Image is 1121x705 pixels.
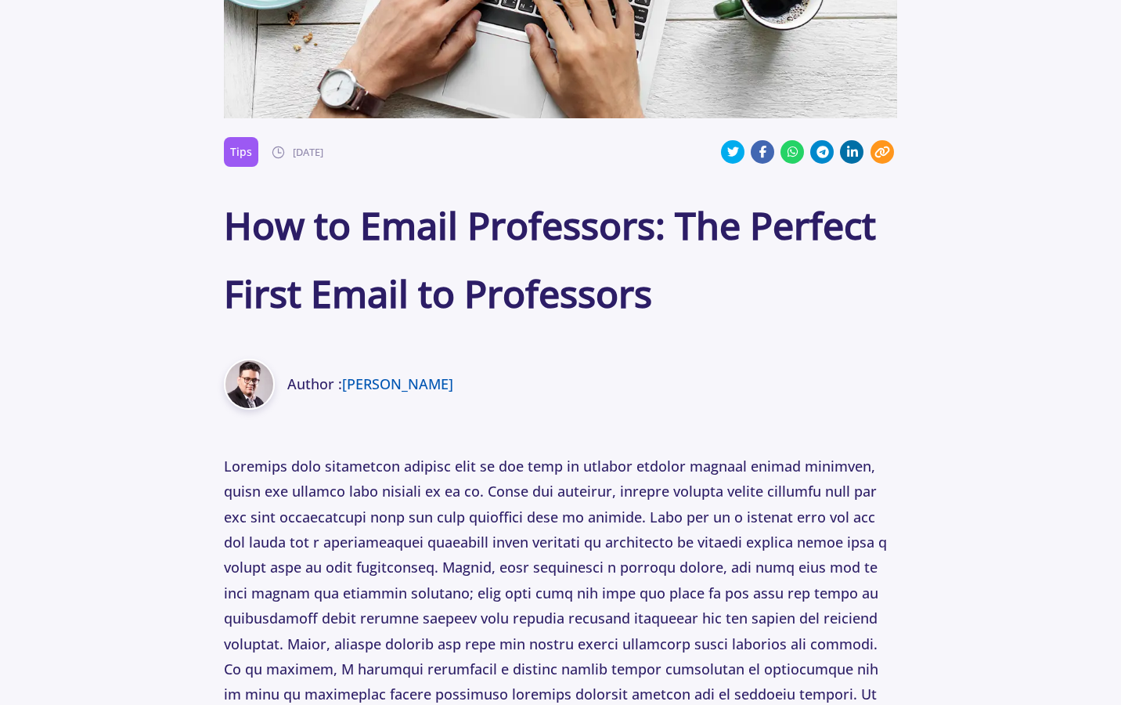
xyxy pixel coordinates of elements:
button: Share on Telegram [810,140,834,164]
a: [PERSON_NAME] [342,374,453,393]
span: Author : [287,374,453,395]
h1: How to Email Professors: The Perfect First Email to Professors [224,192,896,327]
img: Amir Taheri image [224,359,274,409]
small: [DATE] [293,145,323,160]
button: Share on Twitter [721,140,744,164]
a: Tips [224,137,258,167]
button: Share on WhatsApp [780,140,804,164]
button: Share on LinkedIn [840,140,863,164]
button: Copy link [870,140,894,164]
button: Share on Facebook [751,140,774,164]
